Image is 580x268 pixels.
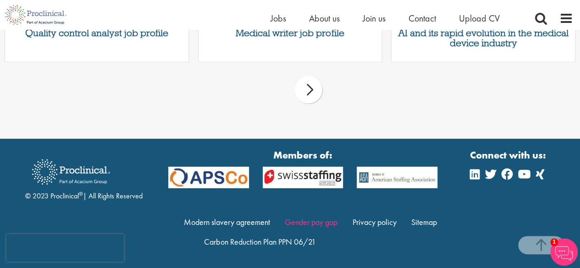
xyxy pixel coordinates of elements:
[161,167,256,188] img: APSCo
[285,217,337,227] a: Gender pay gap
[411,217,437,227] a: Sitemap
[79,190,83,197] sup: ®
[459,12,500,24] a: Upload CV
[363,12,386,24] a: Join us
[204,236,315,247] a: Carbon Reduction Plan PPN 06/21
[295,76,322,104] div: next
[470,148,548,162] strong: Connect with us:
[271,12,286,24] a: Jobs
[353,217,397,227] a: Privacy policy
[396,28,570,48] a: AI and its rapid evolution in the medical device industry
[25,153,143,202] div: © 2023 Proclinical | All Rights Reserved
[550,238,578,266] img: Chatbot
[256,167,350,188] img: APSCo
[10,28,184,38] a: Quality control analyst job profile
[168,148,438,162] strong: Members of:
[25,153,117,191] img: Proclinical Recruitment
[203,28,377,38] a: Medical writer job profile
[184,217,270,227] a: Modern slavery agreement
[550,238,558,246] span: 1
[6,234,124,262] iframe: reCAPTCHA
[350,167,444,188] img: APSCo
[409,12,436,24] a: Contact
[309,12,340,24] a: About us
